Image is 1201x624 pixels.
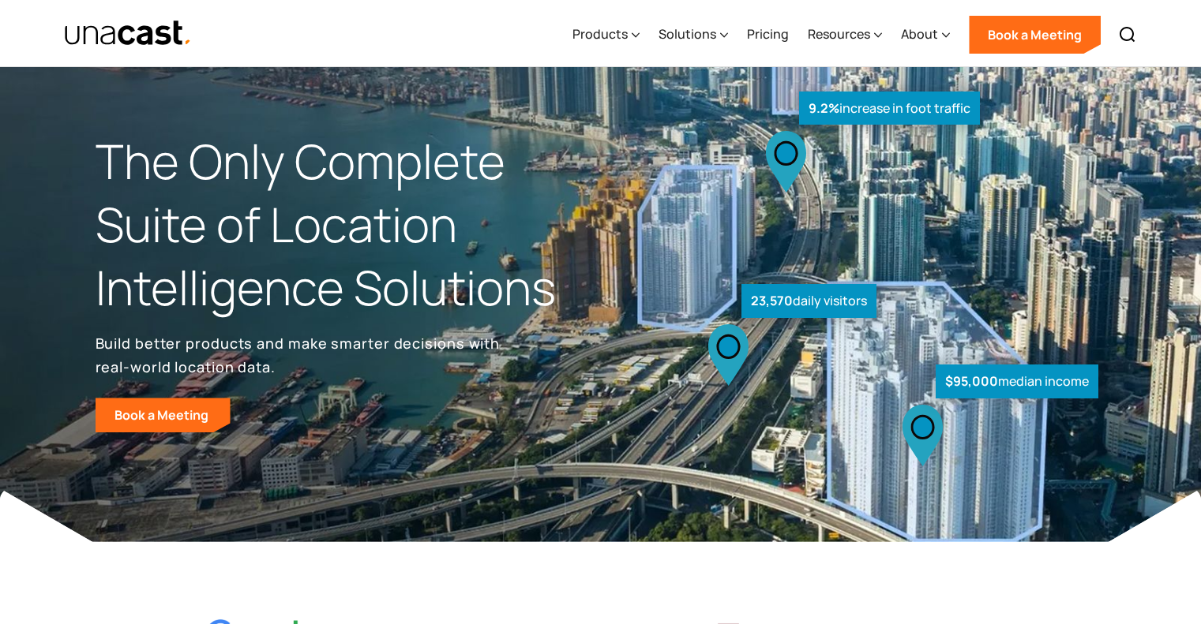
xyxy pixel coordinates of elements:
div: increase in foot traffic [799,92,980,125]
p: Build better products and make smarter decisions with real-world location data. [96,331,506,379]
img: Search icon [1118,25,1137,44]
div: Resources [808,24,870,43]
div: About [901,2,950,67]
div: Solutions [659,24,716,43]
div: daily visitors [741,284,876,318]
div: Resources [808,2,882,67]
div: Products [572,24,628,43]
strong: $95,000 [945,372,998,390]
a: Book a Meeting [969,16,1101,54]
div: About [901,24,938,43]
a: Book a Meeting [96,398,231,432]
div: median income [936,364,1098,398]
strong: 9.2% [809,99,839,117]
div: Solutions [659,2,728,67]
h1: The Only Complete Suite of Location Intelligence Solutions [96,130,601,319]
strong: 23,570 [751,292,793,309]
img: Unacast text logo [64,20,193,47]
div: Products [572,2,640,67]
a: Pricing [747,2,789,67]
a: home [64,20,193,47]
